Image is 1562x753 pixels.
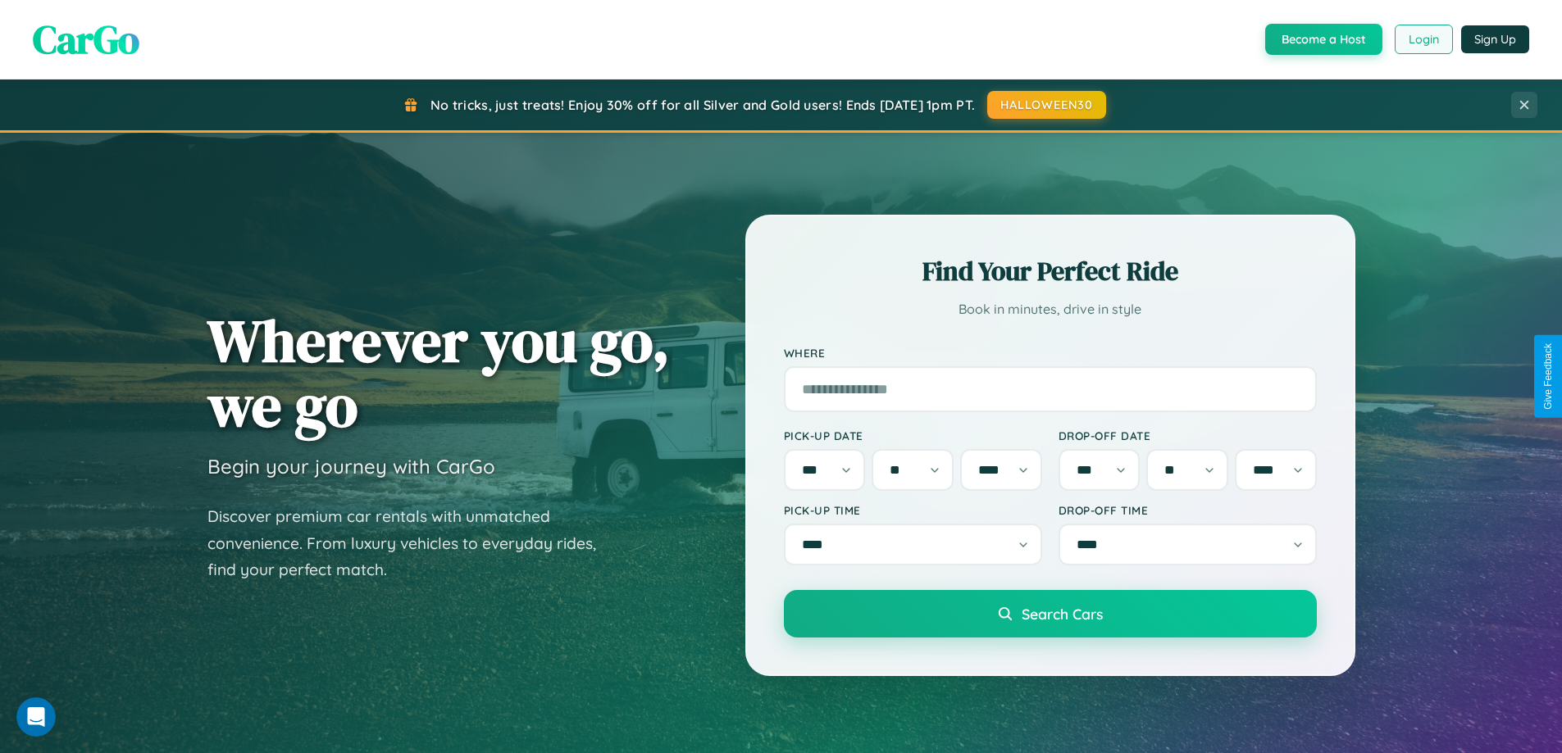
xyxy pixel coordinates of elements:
[784,429,1042,442] label: Pick-up Date
[1059,429,1317,442] label: Drop-off Date
[33,12,139,66] span: CarGo
[784,590,1317,637] button: Search Cars
[207,308,670,438] h1: Wherever you go, we go
[784,503,1042,517] label: Pick-up Time
[1542,343,1554,410] div: Give Feedback
[784,253,1317,289] h2: Find Your Perfect Ride
[430,97,975,113] span: No tricks, just treats! Enjoy 30% off for all Silver and Gold users! Ends [DATE] 1pm PT.
[207,503,617,583] p: Discover premium car rentals with unmatched convenience. From luxury vehicles to everyday rides, ...
[784,346,1317,360] label: Where
[1265,24,1382,55] button: Become a Host
[16,697,56,737] iframe: Intercom live chat
[1395,25,1453,54] button: Login
[784,297,1317,321] p: Book in minutes, drive in style
[1059,503,1317,517] label: Drop-off Time
[1461,25,1529,53] button: Sign Up
[207,454,495,479] h3: Begin your journey with CarGo
[1022,605,1103,623] span: Search Cars
[987,91,1106,119] button: HALLOWEEN30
